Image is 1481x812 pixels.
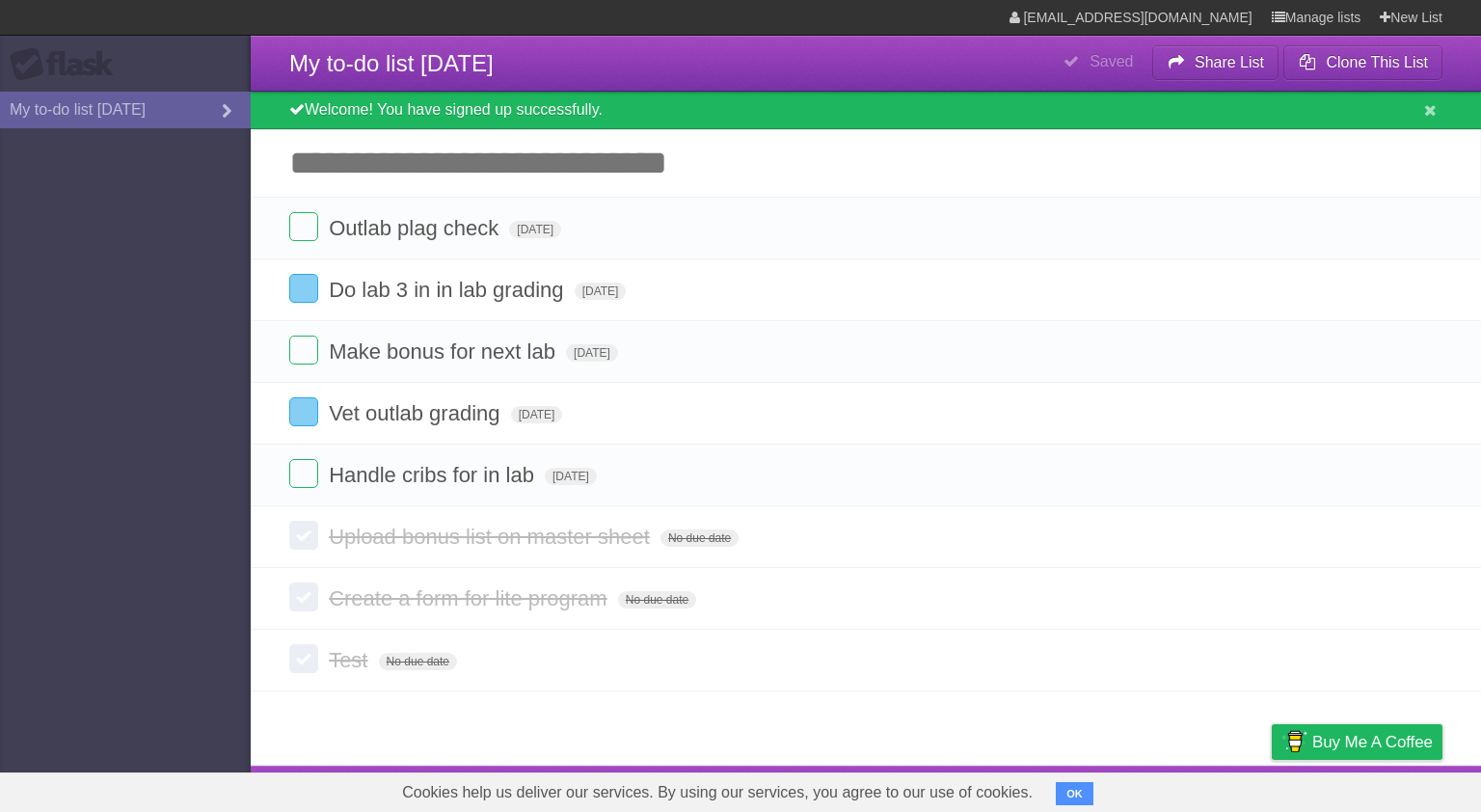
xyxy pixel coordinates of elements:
[329,339,560,364] span: Make bonus for next lab
[329,648,372,672] span: Test
[1079,771,1157,807] a: Developers
[1152,45,1279,80] button: Share List
[10,47,125,82] div: Flask
[1272,724,1442,760] a: Buy me a coffee
[329,463,539,487] span: Handle cribs for in lab
[289,274,318,303] label: Done
[289,459,318,488] label: Done
[289,336,318,365] label: Done
[1321,771,1442,807] a: Suggest a feature
[289,521,318,550] label: Done
[379,653,457,670] span: No due date
[329,525,655,549] span: Upload bonus list on master sheet
[545,468,597,485] span: [DATE]
[660,529,739,547] span: No due date
[329,216,503,240] span: Outlab plag check
[566,344,618,362] span: [DATE]
[1181,771,1224,807] a: Terms
[289,644,318,673] label: Done
[289,397,318,426] label: Done
[1312,725,1433,759] span: Buy me a coffee
[1090,53,1133,69] b: Saved
[289,582,318,611] label: Done
[1326,54,1428,70] b: Clone This List
[1281,725,1307,758] img: Buy me a coffee
[509,221,561,238] span: [DATE]
[383,773,1052,812] span: Cookies help us deliver our services. By using our services, you agree to our use of cookies.
[618,591,696,609] span: No due date
[251,92,1481,129] div: Welcome! You have signed up successfully.
[329,586,612,610] span: Create a form for lite program
[1283,45,1442,80] button: Clone This List
[329,401,504,425] span: Vet outlab grading
[289,212,318,241] label: Done
[1056,782,1093,805] button: OK
[289,50,494,76] span: My to-do list [DATE]
[511,406,563,423] span: [DATE]
[1015,771,1056,807] a: About
[1195,54,1264,70] b: Share List
[329,278,568,302] span: Do lab 3 in in lab grading
[575,283,627,300] span: [DATE]
[1247,771,1297,807] a: Privacy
